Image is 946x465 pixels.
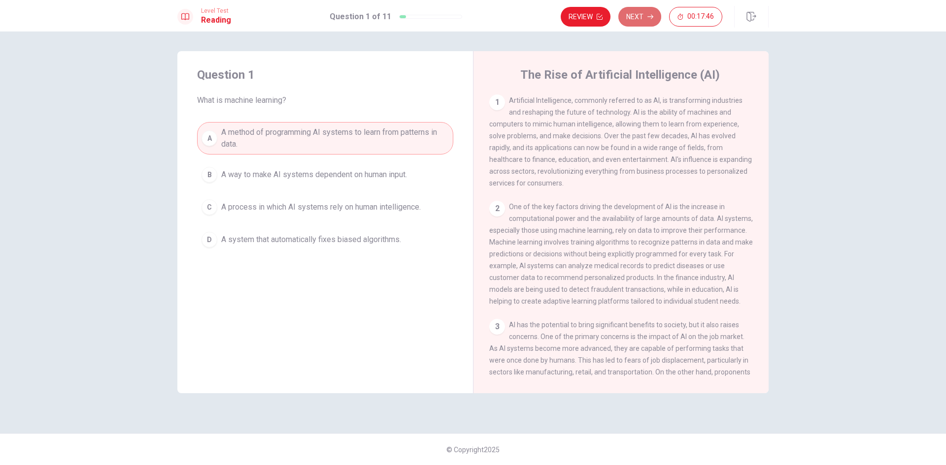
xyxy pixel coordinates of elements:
button: BA way to make AI systems dependent on human input. [197,162,453,187]
div: 1 [489,94,505,110]
span: A method of programming AI systems to learn from patterns in data. [221,126,449,150]
button: 00:17:46 [669,7,722,27]
span: A system that automatically fixes biased algorithms. [221,234,401,246]
div: D [202,232,217,248]
span: © Copyright 2025 [446,446,500,454]
span: Level Test [201,7,231,14]
span: What is machine learning? [197,94,453,106]
div: B [202,167,217,183]
button: DA system that automatically fixes biased algorithms. [197,227,453,252]
span: A process in which AI systems rely on human intelligence. [221,201,421,213]
h1: Question 1 of 11 [330,11,391,23]
span: AI has the potential to bring significant benefits to society, but it also raises concerns. One o... [489,321,752,411]
span: 00:17:46 [687,13,714,21]
span: Artificial Intelligence, commonly referred to as AI, is transforming industries and reshaping the... [489,96,752,187]
button: CA process in which AI systems rely on human intelligence. [197,195,453,219]
h1: Reading [201,14,231,26]
div: 3 [489,319,505,335]
span: One of the key factors driving the development of AI is the increase in computational power and t... [489,203,753,305]
h4: The Rise of Artificial Intelligence (AI) [520,67,720,83]
div: A [202,130,217,146]
div: 2 [489,201,505,217]
button: Next [618,7,661,27]
button: Review [561,7,610,27]
span: A way to make AI systems dependent on human input. [221,169,407,181]
button: AA method of programming AI systems to learn from patterns in data. [197,122,453,155]
div: C [202,199,217,215]
h4: Question 1 [197,67,453,83]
